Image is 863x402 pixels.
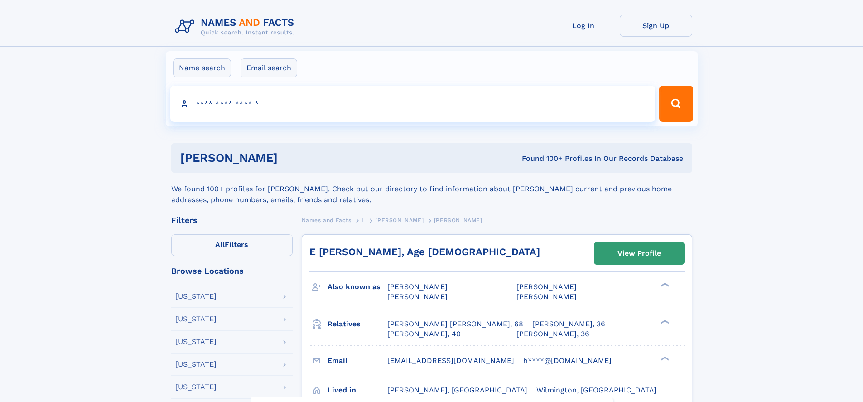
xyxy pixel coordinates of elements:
a: [PERSON_NAME], 40 [387,329,461,339]
div: Found 100+ Profiles In Our Records Database [400,154,683,164]
span: Wilmington, [GEOGRAPHIC_DATA] [536,386,656,394]
div: View Profile [617,243,661,264]
a: [PERSON_NAME], 36 [532,319,605,329]
label: Filters [171,234,293,256]
input: search input [170,86,656,122]
a: L [362,214,365,226]
h3: Also known as [328,279,387,295]
div: [US_STATE] [175,361,217,368]
span: [PERSON_NAME] [434,217,482,223]
label: Email search [241,58,297,77]
a: [PERSON_NAME] [PERSON_NAME], 68 [387,319,523,329]
span: [PERSON_NAME] [516,292,577,301]
div: [US_STATE] [175,293,217,300]
div: [US_STATE] [175,383,217,391]
span: [PERSON_NAME] [375,217,424,223]
span: [PERSON_NAME] [516,282,577,291]
div: Browse Locations [171,267,293,275]
a: Log In [547,15,620,37]
a: [PERSON_NAME], 36 [516,329,589,339]
div: Filters [171,216,293,224]
a: Sign Up [620,15,692,37]
div: ❯ [659,282,670,288]
a: E [PERSON_NAME], Age [DEMOGRAPHIC_DATA] [309,246,540,257]
img: Logo Names and Facts [171,15,302,39]
span: L [362,217,365,223]
span: [PERSON_NAME] [387,282,448,291]
label: Name search [173,58,231,77]
h3: Lived in [328,383,387,398]
span: All [215,240,225,249]
div: [US_STATE] [175,338,217,345]
span: [PERSON_NAME] [387,292,448,301]
div: We found 100+ profiles for [PERSON_NAME]. Check out our directory to find information about [PERS... [171,173,692,205]
span: [PERSON_NAME], [GEOGRAPHIC_DATA] [387,386,527,394]
div: [US_STATE] [175,315,217,323]
a: [PERSON_NAME] [375,214,424,226]
button: Search Button [659,86,693,122]
div: ❯ [659,319,670,325]
span: [EMAIL_ADDRESS][DOMAIN_NAME] [387,356,514,365]
a: View Profile [594,242,684,264]
h1: [PERSON_NAME] [180,152,400,164]
h3: Email [328,353,387,368]
a: Names and Facts [302,214,352,226]
h3: Relatives [328,316,387,332]
div: ❯ [659,355,670,361]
